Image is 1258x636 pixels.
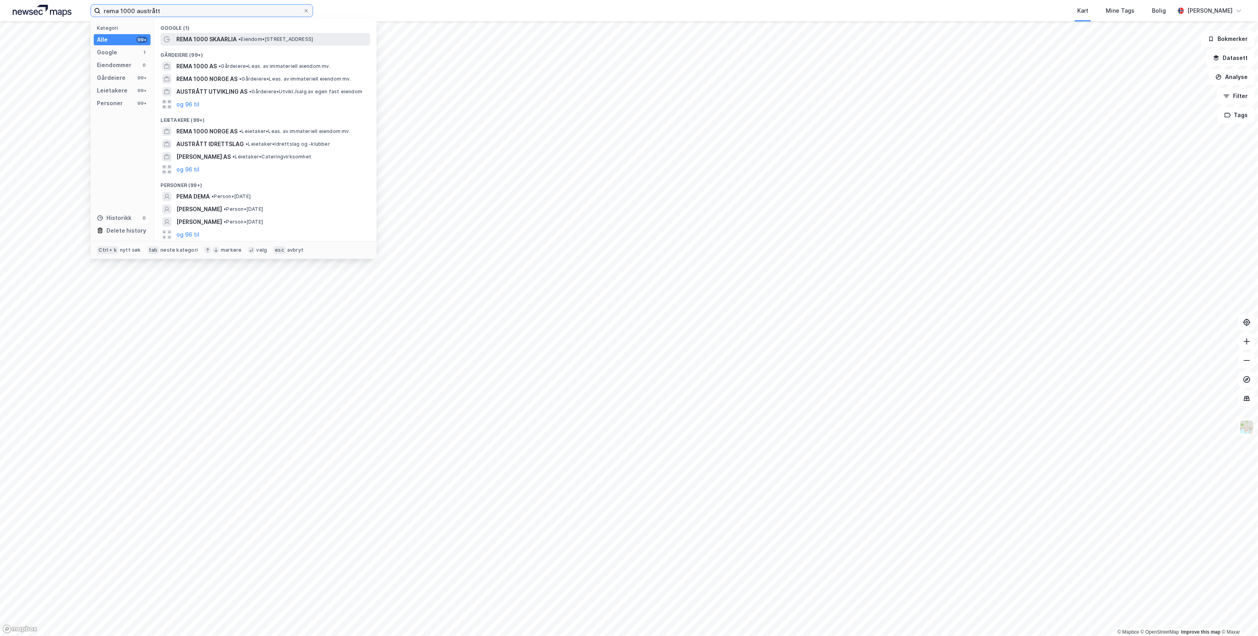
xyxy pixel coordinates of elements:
[245,141,330,147] span: Leietaker • Idrettslag og -klubber
[176,204,222,214] span: [PERSON_NAME]
[97,35,108,44] div: Alle
[154,19,377,33] div: Google (1)
[176,127,238,136] span: REMA 1000 NORGE AS
[224,206,226,212] span: •
[97,48,117,57] div: Google
[2,624,37,634] a: Mapbox homepage
[176,87,247,96] span: AUSTRÅTT UTVIKLING AS
[239,76,351,82] span: Gårdeiere • Leas. av immateriell eiendom mv.
[176,62,217,71] span: REMA 1000 AS
[249,89,362,95] span: Gårdeiere • Utvikl./salg av egen fast eiendom
[176,74,238,84] span: REMA 1000 NORGE AS
[1206,50,1255,66] button: Datasett
[176,139,244,149] span: AUSTRÅTT IDRETTSLAG
[97,86,128,95] div: Leietakere
[211,193,251,200] span: Person • [DATE]
[224,219,226,225] span: •
[176,35,237,44] span: REMA 1000 SKAARLIA
[238,36,313,42] span: Eiendom • [STREET_ADDRESS]
[176,165,199,174] button: og 96 til
[218,63,221,69] span: •
[97,60,131,70] div: Eiendommer
[218,63,330,69] span: Gårdeiere • Leas. av immateriell eiendom mv.
[1181,629,1221,635] a: Improve this map
[221,247,242,253] div: markere
[176,230,199,239] button: og 96 til
[239,128,350,135] span: Leietaker • Leas. av immateriell eiendom mv.
[141,49,147,56] div: 1
[273,246,286,254] div: esc
[249,89,251,94] span: •
[1201,31,1255,47] button: Bokmerker
[176,152,231,162] span: [PERSON_NAME] AS
[1239,420,1254,435] img: Z
[100,5,303,17] input: Søk på adresse, matrikkel, gårdeiere, leietakere eller personer
[136,75,147,81] div: 99+
[13,5,71,17] img: logo.a4113a55bc3d86da70a041830d287a7e.svg
[1117,629,1139,635] a: Mapbox
[97,98,123,108] div: Personer
[154,46,377,60] div: Gårdeiere (99+)
[154,176,377,190] div: Personer (99+)
[238,36,241,42] span: •
[141,62,147,68] div: 0
[1141,629,1179,635] a: OpenStreetMap
[287,247,303,253] div: avbryt
[224,206,263,212] span: Person • [DATE]
[1217,88,1255,104] button: Filter
[136,100,147,106] div: 99+
[1152,6,1166,15] div: Bolig
[176,217,222,227] span: [PERSON_NAME]
[154,111,377,125] div: Leietakere (99+)
[239,76,242,82] span: •
[97,73,126,83] div: Gårdeiere
[106,226,146,235] div: Delete history
[256,247,267,253] div: velg
[211,193,214,199] span: •
[141,215,147,221] div: 0
[1106,6,1134,15] div: Mine Tags
[147,246,159,254] div: tab
[136,87,147,94] div: 99+
[97,25,151,31] div: Kategori
[239,128,242,134] span: •
[232,154,311,160] span: Leietaker • Cateringvirksomhet
[176,100,199,109] button: og 96 til
[1077,6,1088,15] div: Kart
[160,247,198,253] div: neste kategori
[97,213,131,223] div: Historikk
[224,219,263,225] span: Person • [DATE]
[176,192,210,201] span: PEMA DEMA
[1218,598,1258,636] iframe: Chat Widget
[97,246,118,254] div: Ctrl + k
[136,37,147,43] div: 99+
[1209,69,1255,85] button: Analyse
[232,154,235,160] span: •
[245,141,248,147] span: •
[1218,107,1255,123] button: Tags
[1218,598,1258,636] div: Kontrollprogram for chat
[120,247,141,253] div: nytt søk
[1187,6,1233,15] div: [PERSON_NAME]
